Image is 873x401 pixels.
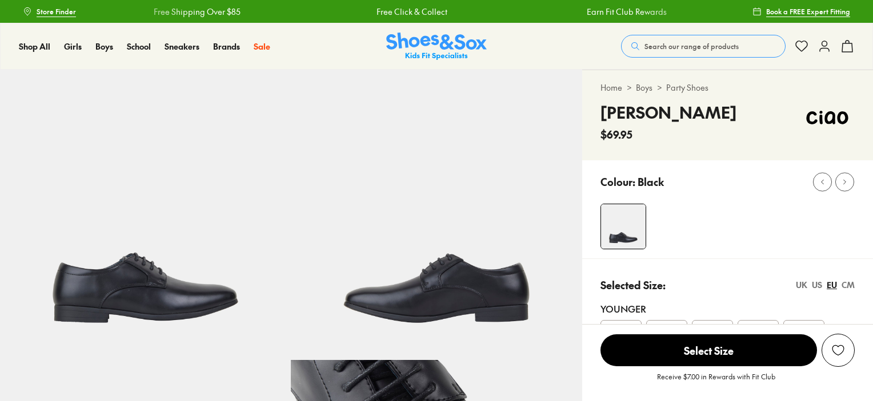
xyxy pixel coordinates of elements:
span: Brands [213,40,240,52]
a: Brands [213,40,240,52]
span: Shop All [19,40,50,52]
h4: [PERSON_NAME] [600,100,736,124]
a: Shop All [19,40,50,52]
p: Colour: [600,174,635,189]
img: 5-416226_1 [291,70,582,360]
div: > > [600,82,855,94]
img: Vendor logo [800,100,855,135]
img: 4-416225_1 [601,204,646,249]
button: Select Size [600,334,817,367]
img: SNS_Logo_Responsive.svg [386,33,487,60]
span: Select Size [600,334,817,366]
div: UK [796,279,807,291]
span: Search our range of products [644,41,739,51]
div: EU [827,279,837,291]
a: Party Shoes [666,82,708,94]
button: Add to Wishlist [822,334,855,367]
button: Search our range of products [621,35,786,58]
a: Sale [254,40,270,52]
div: CM [842,279,855,291]
span: Sale [254,40,270,52]
div: US [812,279,822,291]
p: Receive $7.00 in Rewards with Fit Club [657,371,775,392]
span: $69.95 [600,127,632,142]
a: Sneakers [165,40,199,52]
a: Home [600,82,622,94]
a: Girls [64,40,82,52]
a: School [127,40,151,52]
span: Book a FREE Expert Fitting [766,6,850,17]
a: Boys [636,82,652,94]
a: Free Shipping Over $85 [154,6,241,18]
a: Free Click & Collect [377,6,447,18]
span: School [127,40,151,52]
p: Black [638,174,664,189]
span: Store Finder [37,6,76,17]
span: Sneakers [165,40,199,52]
a: Shoes & Sox [386,33,487,60]
a: Boys [95,40,113,52]
a: Book a FREE Expert Fitting [752,1,850,22]
span: Girls [64,40,82,52]
div: Younger [600,302,855,315]
p: Selected Size: [600,277,666,293]
span: Boys [95,40,113,52]
a: Store Finder [23,1,76,22]
a: Earn Fit Club Rewards [587,6,667,18]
